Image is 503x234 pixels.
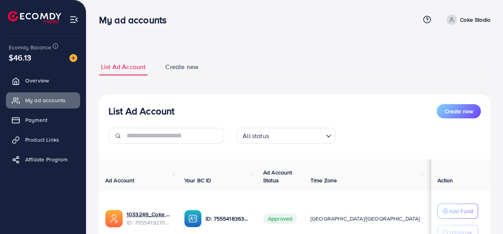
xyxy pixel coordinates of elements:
span: Ecomdy Balance [9,43,51,51]
span: Create new [445,107,473,115]
span: $46.13 [9,52,31,63]
p: Coke Stodio [460,15,490,24]
span: Ad Account [105,176,135,184]
a: Overview [6,73,80,88]
img: image [69,54,77,62]
a: My ad accounts [6,92,80,108]
span: [GEOGRAPHIC_DATA]/[GEOGRAPHIC_DATA] [310,215,420,223]
span: Product Links [25,136,59,144]
span: List Ad Account [101,62,146,71]
h3: List Ad Account [108,105,174,117]
a: Coke Stodio [443,15,490,25]
span: Ad Account Status [263,168,292,184]
div: <span class='underline'>1033249_Coke Stodio 1_1759133170041</span></br>7555419270801358849 [127,210,172,227]
input: Search for option [271,129,323,142]
button: Add Fund [438,204,478,219]
span: Affiliate Program [25,155,67,163]
img: logo [8,11,61,23]
span: All status [241,130,271,142]
h3: My ad accounts [99,14,173,26]
a: 1033249_Coke Stodio 1_1759133170041 [127,210,172,218]
a: Payment [6,112,80,128]
button: Create new [437,104,481,118]
a: Product Links [6,132,80,148]
span: Approved [263,213,297,224]
span: Your BC ID [184,176,211,184]
p: Add Fund [449,206,473,216]
p: ID: 7555418363737128967 [206,214,251,223]
span: Action [438,176,453,184]
span: ID: 7555419270801358849 [127,219,172,227]
span: Create new [165,62,198,71]
span: My ad accounts [25,96,65,104]
img: menu [69,15,79,24]
a: Affiliate Program [6,152,80,167]
img: ic-ba-acc.ded83a64.svg [184,210,202,227]
img: ic-ads-acc.e4c84228.svg [105,210,123,227]
span: Time Zone [310,176,337,184]
div: Search for option [237,128,335,144]
span: Overview [25,77,49,84]
span: Payment [25,116,47,124]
